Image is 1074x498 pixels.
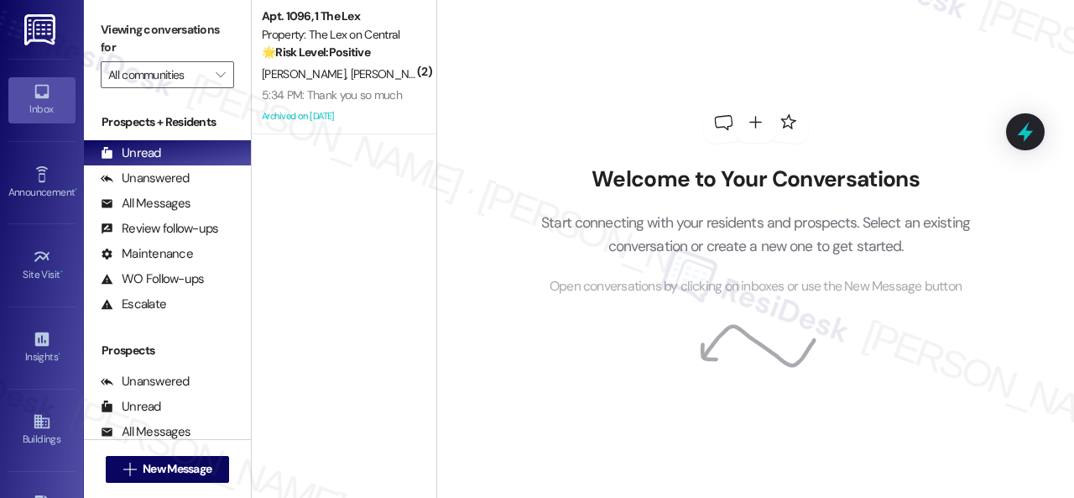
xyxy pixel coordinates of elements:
div: Unread [101,398,161,416]
a: Inbox [8,77,76,123]
span: [PERSON_NAME] [351,66,435,81]
span: • [75,184,77,196]
button: New Message [106,456,230,483]
a: Buildings [8,407,76,453]
div: 5:34 PM: Thank you so much [262,87,402,102]
span: • [60,266,63,278]
span: New Message [143,460,211,478]
div: Archived on [DATE] [260,106,419,127]
i:  [216,68,225,81]
div: Review follow-ups [101,220,218,238]
label: Viewing conversations for [101,17,234,61]
div: Property: The Lex on Central [262,26,417,44]
div: Unanswered [101,170,190,187]
strong: 🌟 Risk Level: Positive [262,45,370,60]
div: Unread [101,144,161,162]
img: ResiDesk Logo [24,14,59,45]
a: Insights • [8,325,76,370]
div: Apt. 1096, 1 The Lex [262,8,417,25]
div: Prospects [84,342,251,359]
span: [PERSON_NAME] [262,66,351,81]
div: Unanswered [101,373,190,391]
h2: Welcome to Your Conversations [516,166,996,193]
div: WO Follow-ups [101,270,204,288]
a: Site Visit • [8,243,76,288]
div: Prospects + Residents [84,113,251,131]
div: All Messages [101,423,190,441]
div: Escalate [101,296,166,313]
p: Start connecting with your residents and prospects. Select an existing conversation or create a n... [516,211,996,259]
span: • [58,349,60,360]
div: Maintenance [101,245,193,263]
div: All Messages [101,195,190,212]
input: All communities [108,61,207,88]
i:  [123,463,136,476]
span: Open conversations by clicking on inboxes or use the New Message button [550,276,962,297]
